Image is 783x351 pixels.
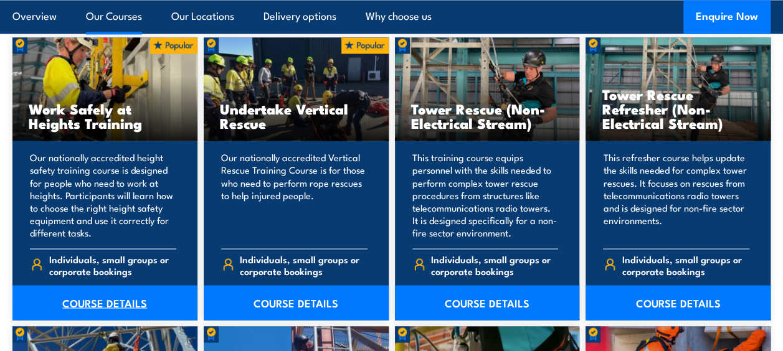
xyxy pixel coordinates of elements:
h3: Work Safely at Heights Training [29,101,181,130]
p: Our nationally accredited Vertical Rescue Training Course is for those who need to perform rope r... [221,151,368,238]
a: COURSE DETAILS [12,285,197,320]
a: COURSE DETAILS [204,285,389,320]
a: COURSE DETAILS [395,285,580,320]
span: Individuals, small groups or corporate bookings [622,253,749,276]
p: This refresher course helps update the skills needed for complex tower rescues. It focuses on res... [603,151,749,238]
h3: Tower Rescue Refresher (Non-Electrical Stream) [602,87,754,130]
span: Individuals, small groups or corporate bookings [240,253,367,276]
span: Individuals, small groups or corporate bookings [431,253,558,276]
p: This training course equips personnel with the skills needed to perform complex tower rescue proc... [412,151,559,238]
span: Individuals, small groups or corporate bookings [49,253,176,276]
a: COURSE DETAILS [586,285,771,320]
p: Our nationally accredited height safety training course is designed for people who need to work a... [30,151,176,238]
h3: Tower Rescue (Non-Electrical Stream) [411,101,564,130]
h3: Undertake Vertical Rescue [220,101,373,130]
